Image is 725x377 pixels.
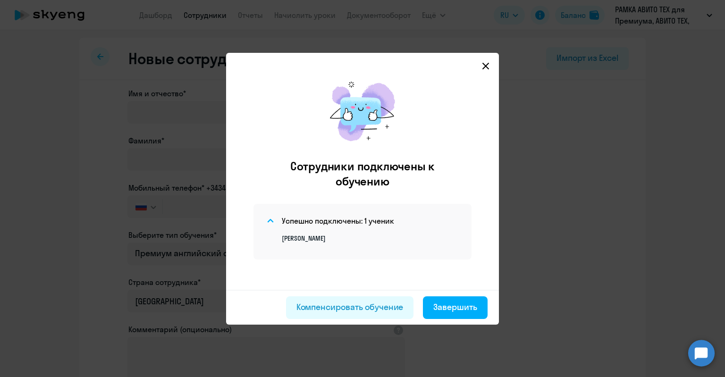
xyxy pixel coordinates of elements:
[296,301,404,313] div: Компенсировать обучение
[286,296,414,319] button: Компенсировать обучение
[271,159,454,189] h2: Сотрудники подключены к обучению
[282,216,394,226] h4: Успешно подключены: 1 ученик
[282,234,460,243] p: [PERSON_NAME]
[433,301,477,313] div: Завершить
[423,296,488,319] button: Завершить
[320,72,405,151] img: results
